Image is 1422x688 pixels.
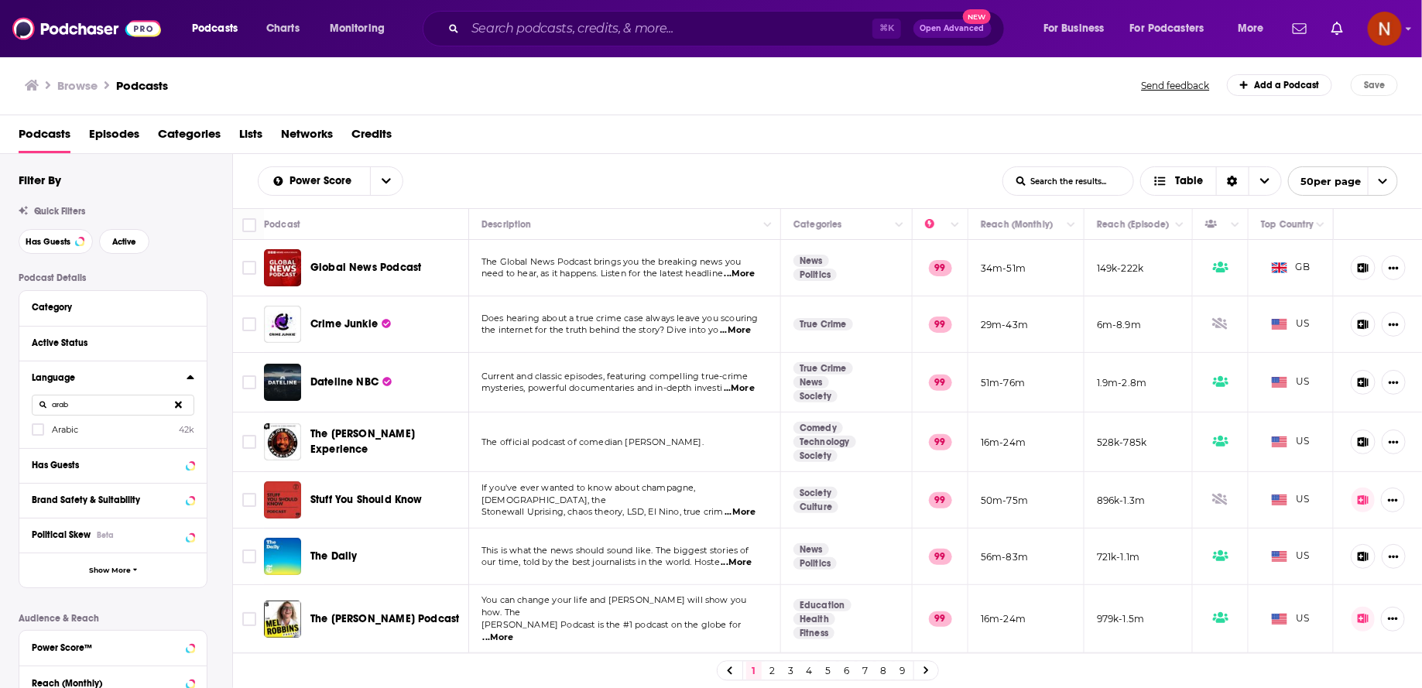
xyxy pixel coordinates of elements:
p: 56m-83m [981,550,1028,563]
h3: Browse [57,78,98,93]
span: our time, told by the best journalists in the world. Hoste [481,556,720,567]
a: Crime Junkie [310,317,391,332]
img: User Profile [1368,12,1402,46]
span: Toggle select row [242,493,256,507]
span: US [1272,549,1310,564]
span: Dateline NBC [310,375,379,388]
button: Column Actions [1311,216,1330,234]
p: 6m-8.9m [1097,318,1141,331]
span: [PERSON_NAME] Podcast is the #1 podcast on the globe for [481,619,742,630]
button: Brand Safety & Suitability [32,490,194,509]
a: Health [793,613,835,625]
span: 50 per page [1289,169,1362,193]
span: The [PERSON_NAME] Podcast [310,612,459,625]
a: True Crime [793,318,853,330]
button: Open AdvancedNew [913,19,992,38]
a: Stuff You Should Know [310,492,423,508]
span: Show More [89,566,131,575]
div: Has Guests [32,460,181,471]
span: need to hear, as it happens. Listen for the latest headline [481,268,723,279]
p: 51m-76m [981,376,1025,389]
span: The official podcast of comedian [PERSON_NAME]. [481,436,704,447]
span: GB [1272,260,1311,276]
span: The [PERSON_NAME] Experience [310,427,415,456]
img: Stuff You Should Know [264,481,301,519]
button: Show More Button [1382,370,1406,395]
a: Dateline NBC [264,364,301,401]
a: The Daily [310,549,358,564]
p: 149k-222k [1097,262,1144,275]
span: US [1272,434,1310,450]
button: Has Guests [32,455,194,474]
a: Fitness [793,627,834,639]
span: ⌘ K [872,19,901,39]
span: 42k [179,424,194,435]
button: Show More Button [1381,488,1405,512]
span: US [1272,375,1310,390]
button: Category [32,297,194,317]
span: More [1238,18,1264,39]
span: Toggle select row [242,612,256,626]
div: Top Country [1261,215,1314,234]
input: Search Language... [32,395,194,416]
button: open menu [1288,166,1398,196]
button: Show More Button [1381,607,1405,632]
span: Charts [266,18,300,39]
span: ...More [720,324,751,337]
button: open menu [1227,16,1283,41]
p: 721k-1.1m [1097,550,1140,563]
button: open menu [181,16,258,41]
span: US [1272,611,1310,627]
span: Lists [239,122,262,153]
span: Stonewall Uprising, chaos theory, LSD, El Nino, true crim [481,506,724,517]
span: Monitoring [330,18,385,39]
a: News [793,376,829,388]
span: ...More [724,382,755,395]
img: Crime Junkie [264,306,301,343]
a: Show notifications dropdown [1287,15,1313,42]
div: Categories [793,215,841,234]
button: Show More Button [1382,312,1406,337]
a: 4 [802,662,817,680]
span: Categories [158,122,221,153]
span: Podcasts [192,18,238,39]
a: 7 [858,662,873,680]
button: Column Actions [890,216,909,234]
button: open menu [1033,16,1124,41]
button: Has Guests [19,229,93,254]
button: Show More [19,553,207,587]
div: Podcast [264,215,300,234]
p: Audience & Reach [19,613,207,624]
a: 8 [876,662,892,680]
span: Logged in as AdelNBM [1368,12,1402,46]
a: Credits [351,122,392,153]
div: Language [32,372,176,383]
span: For Podcasters [1130,18,1204,39]
span: Arabic [52,424,78,435]
a: 3 [783,662,799,680]
img: The Mel Robbins Podcast [264,601,301,638]
span: Toggle select row [242,261,256,275]
h2: Choose View [1140,166,1282,196]
button: Active [99,229,149,254]
a: Podchaser - Follow, Share and Rate Podcasts [12,14,161,43]
a: 1 [746,662,762,680]
button: open menu [1120,16,1227,41]
span: Current and classic episodes, featuring compelling true-crime [481,371,748,382]
button: Show More Button [1382,544,1406,569]
span: Toggle select row [242,549,256,563]
div: Brand Safety & Suitability [32,495,181,505]
img: Global News Podcast [264,249,301,286]
span: ...More [725,268,756,280]
button: Show More Button [1382,255,1406,280]
span: Global News Podcast [310,261,421,274]
div: Power Score [925,215,947,234]
div: Has Guests [1205,215,1227,234]
p: 16m-24m [981,612,1026,625]
p: 34m-51m [981,262,1026,275]
span: Political Skew [32,529,91,540]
